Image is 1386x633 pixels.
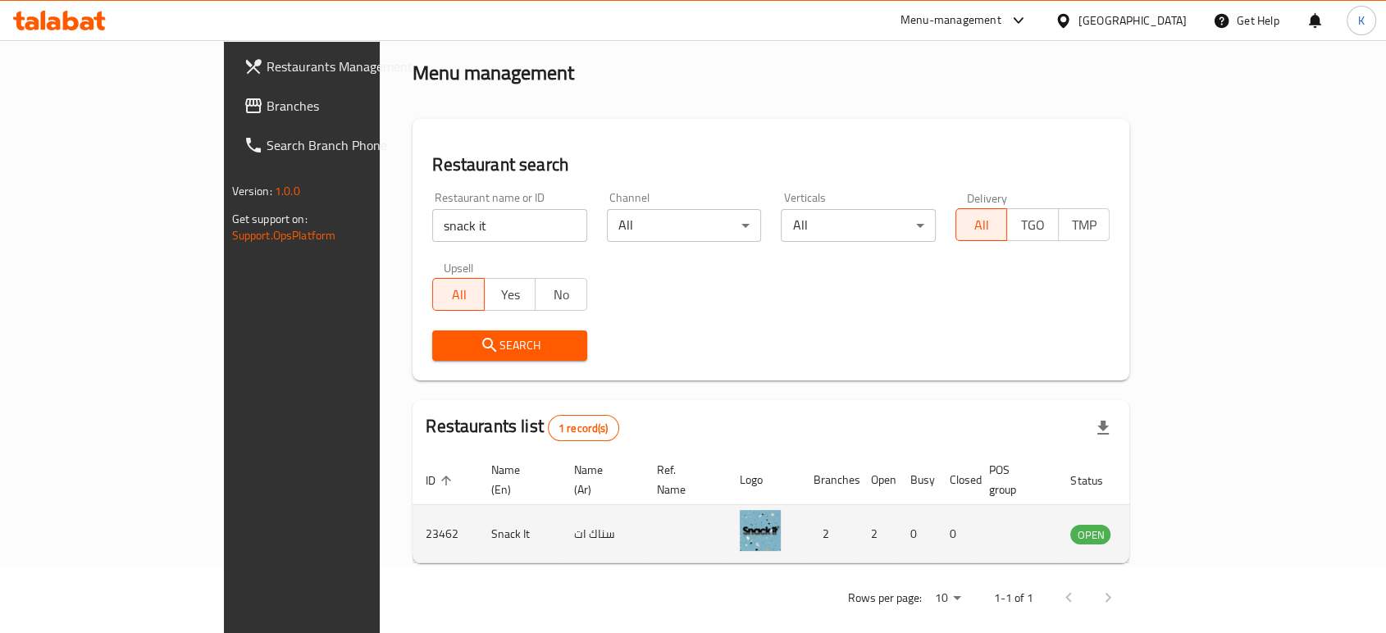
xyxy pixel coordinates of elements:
table: enhanced table [413,455,1200,563]
span: Restaurants Management [267,57,442,76]
th: Closed [937,455,976,505]
h2: Restaurant search [432,153,1110,177]
input: Search for restaurant name or ID.. [432,209,587,242]
span: Version: [232,180,272,202]
span: Search [445,335,574,356]
button: No [535,278,587,311]
a: Search Branch Phone [230,125,455,165]
button: All [432,278,485,311]
th: Branches [800,455,858,505]
label: Upsell [444,262,474,273]
div: Rows per page: [928,586,967,611]
span: TMP [1065,213,1104,237]
span: OPEN [1070,526,1110,544]
a: Support.OpsPlatform [232,225,336,246]
td: 0 [897,505,937,563]
span: All [963,213,1001,237]
div: Export file [1083,408,1123,448]
div: All [607,209,762,242]
div: Menu-management [900,11,1001,30]
span: No [542,283,581,307]
img: Snack It [740,510,781,551]
button: Yes [484,278,536,311]
span: All [440,283,478,307]
h2: Menu management [413,60,574,86]
p: 1-1 of 1 [993,588,1033,608]
td: سناك ات [561,505,644,563]
button: TGO [1006,208,1059,241]
span: 1 record(s) [549,421,618,436]
div: Total records count [548,415,619,441]
span: Ref. Name [657,460,707,499]
span: Get support on: [232,208,308,230]
span: Yes [491,283,530,307]
span: 1.0.0 [275,180,300,202]
th: Busy [897,455,937,505]
span: TGO [1014,213,1052,237]
span: Name (En) [491,460,541,499]
th: Open [858,455,897,505]
button: All [955,208,1008,241]
button: TMP [1058,208,1110,241]
span: Branches [267,96,442,116]
div: All [781,209,936,242]
th: Logo [727,455,800,505]
p: Rows per page: [847,588,921,608]
td: 2 [800,505,858,563]
a: Branches [230,86,455,125]
span: Name (Ar) [574,460,624,499]
label: Delivery [967,192,1008,203]
button: Search [432,330,587,361]
a: Restaurants Management [230,47,455,86]
span: POS group [989,460,1037,499]
h2: Restaurants list [426,414,618,441]
div: [GEOGRAPHIC_DATA] [1078,11,1187,30]
span: ID [426,471,457,490]
span: Search Branch Phone [267,135,442,155]
span: K [1358,11,1365,30]
span: Status [1070,471,1124,490]
td: 0 [937,505,976,563]
td: Snack It [478,505,561,563]
td: 2 [858,505,897,563]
